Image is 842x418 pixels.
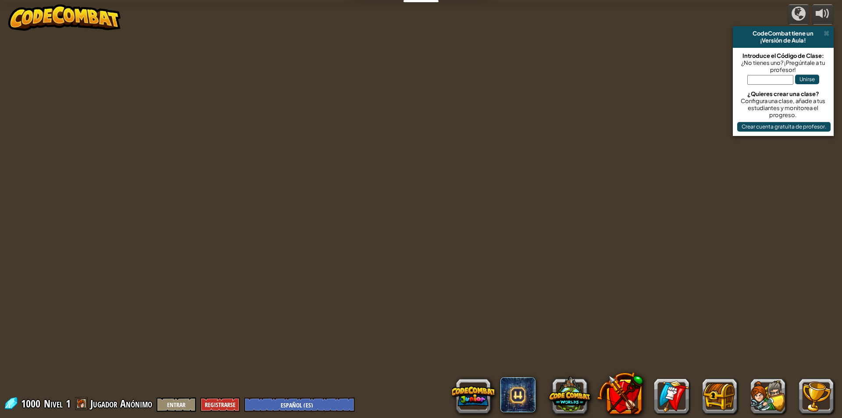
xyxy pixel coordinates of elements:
img: CodeCombat - Learn how to code by playing a game [8,4,121,31]
span: 1000 [21,397,43,411]
button: Entrar [157,397,196,412]
div: Configura una clase, añade a tus estudiantes y monitorea el progreso. [737,97,829,118]
button: Registrarse [200,397,240,412]
div: CodeCombat tiene un [736,30,830,37]
div: ¡Versión de Aula! [736,37,830,44]
span: Nivel [44,397,63,411]
span: Jugador Anónimo [90,397,152,411]
button: Unirse [795,75,819,84]
button: Campañas [788,4,810,25]
div: Introduce el Código de Clase: [737,52,829,59]
button: Crear cuenta gratuita de profesor. [737,122,831,132]
div: ¿Quieres crear una clase? [737,90,829,97]
span: 1 [66,397,71,411]
button: Ajustar volúmen [812,4,834,25]
div: ¿No tienes uno? ¡Pregúntale a tu profesor! [737,59,829,73]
